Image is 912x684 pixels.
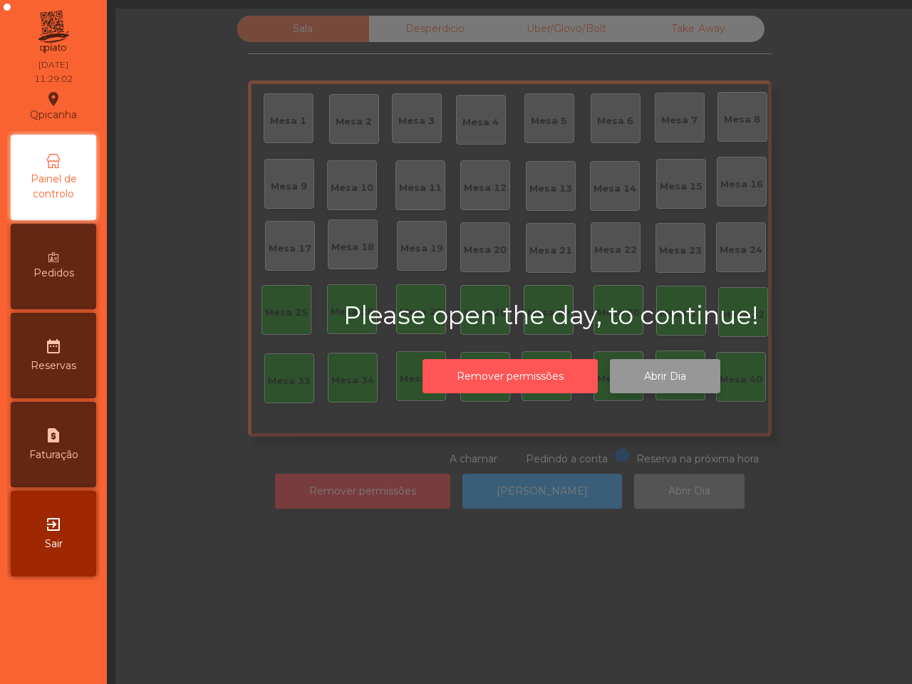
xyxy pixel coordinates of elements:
div: Qpicanha [30,88,77,124]
button: Abrir Dia [610,359,720,394]
i: date_range [45,338,62,355]
div: 11:29:02 [34,73,73,85]
span: Sair [45,537,63,551]
span: Reservas [31,358,76,373]
button: Remover permissões [423,359,598,394]
i: location_on [45,90,62,108]
i: request_page [45,427,62,444]
span: Faturação [29,447,78,462]
img: qpiato [36,7,71,57]
i: exit_to_app [45,516,62,533]
span: Painel de controlo [14,172,93,202]
h2: Please open the day, to continue! [343,301,799,331]
span: Pedidos [33,266,74,281]
div: [DATE] [38,58,68,71]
